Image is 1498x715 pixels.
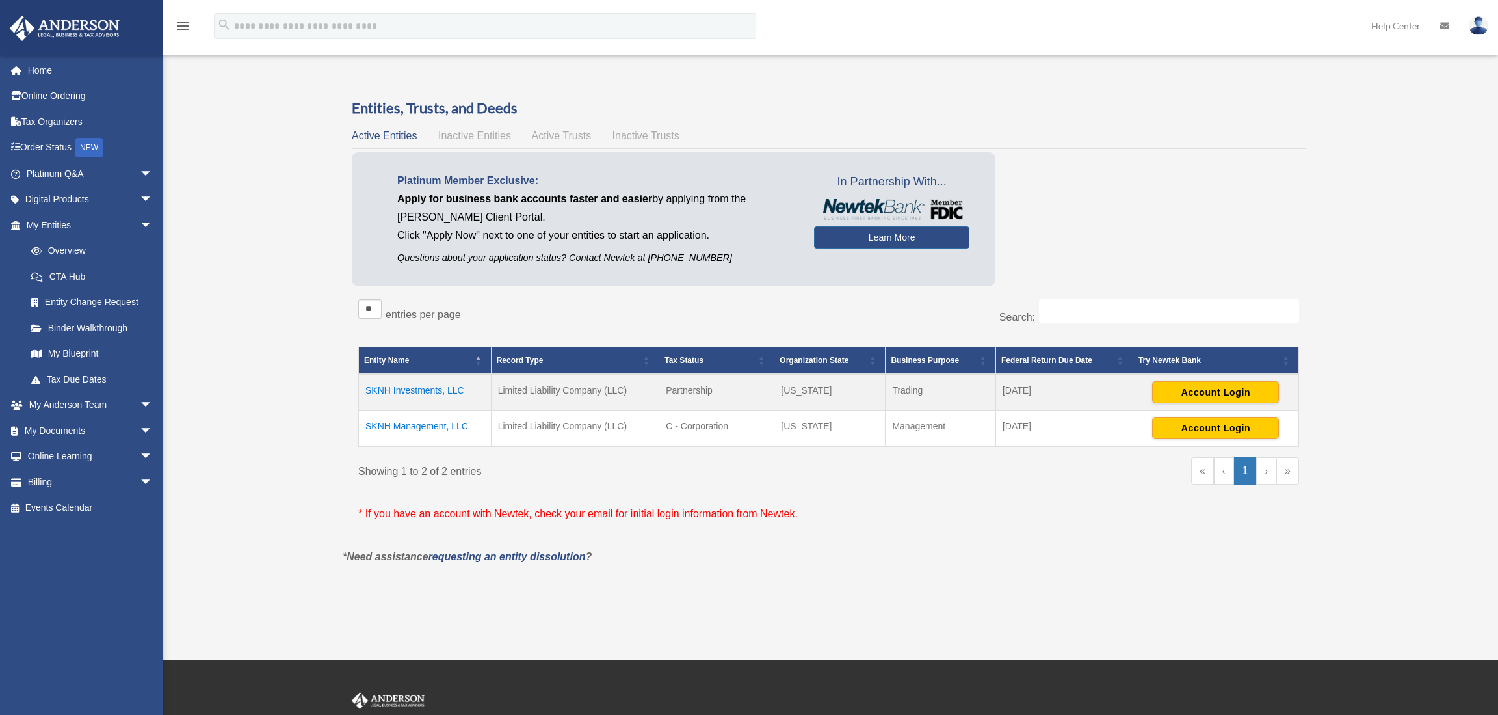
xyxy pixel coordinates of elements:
[9,495,172,521] a: Events Calendar
[886,374,995,411] td: Trading
[497,356,544,365] span: Record Type
[886,411,995,447] td: Management
[1152,381,1279,403] button: Account Login
[886,347,995,375] th: Business Purpose: Activate to sort
[9,161,172,187] a: Platinum Q&Aarrow_drop_down
[18,315,166,341] a: Binder Walkthrough
[140,392,166,419] span: arrow_drop_down
[664,356,703,365] span: Tax Status
[358,457,819,481] div: Showing 1 to 2 of 2 entries
[438,130,511,141] span: Inactive Entities
[140,469,166,496] span: arrow_drop_down
[18,290,166,316] a: Entity Change Request
[6,16,124,41] img: Anderson Advisors Platinum Portal
[364,356,409,365] span: Entity Name
[359,347,492,375] th: Entity Name: Activate to invert sorting
[995,374,1133,411] td: [DATE]
[774,347,886,375] th: Organization State: Activate to sort
[140,212,166,239] span: arrow_drop_down
[995,411,1133,447] td: [DATE]
[75,138,103,157] div: NEW
[359,374,492,411] td: SKNH Investments, LLC
[397,250,795,266] p: Questions about your application status? Contact Newtek at [PHONE_NUMBER]
[1234,457,1257,485] a: 1
[140,444,166,470] span: arrow_drop_down
[999,312,1035,323] label: Search:
[140,161,166,187] span: arrow_drop_down
[9,135,172,161] a: Order StatusNEW
[995,347,1133,375] th: Federal Return Due Date: Activate to sort
[659,374,774,411] td: Partnership
[774,374,886,411] td: [US_STATE]
[428,551,586,562] a: requesting an entity dissolution
[176,18,191,34] i: menu
[814,226,969,249] a: Learn More
[386,309,461,320] label: entries per page
[359,411,492,447] td: SKNH Management, LLC
[9,187,172,213] a: Digital Productsarrow_drop_down
[491,411,659,447] td: Limited Liability Company (LLC)
[18,263,166,290] a: CTA Hub
[397,190,795,226] p: by applying from the [PERSON_NAME] Client Portal.
[532,130,592,141] span: Active Trusts
[9,469,172,495] a: Billingarrow_drop_down
[397,193,652,204] span: Apply for business bank accounts faster and easier
[9,212,166,238] a: My Entitiesarrow_drop_down
[491,374,659,411] td: Limited Liability Company (LLC)
[358,505,1299,523] p: * If you have an account with Newtek, check your email for initial login information from Newtek.
[659,411,774,447] td: C - Corporation
[18,341,166,367] a: My Blueprint
[1469,16,1488,35] img: User Pic
[217,18,231,32] i: search
[659,347,774,375] th: Tax Status: Activate to sort
[1152,422,1279,433] a: Account Login
[780,356,848,365] span: Organization State
[9,83,172,109] a: Online Ordering
[1133,347,1298,375] th: Try Newtek Bank : Activate to sort
[176,23,191,34] a: menu
[397,226,795,245] p: Click "Apply Now" next to one of your entities to start an application.
[774,411,886,447] td: [US_STATE]
[1256,457,1276,485] a: Next
[1191,457,1214,485] a: First
[352,130,417,141] span: Active Entities
[1152,417,1279,439] button: Account Login
[9,109,172,135] a: Tax Organizers
[9,392,172,418] a: My Anderson Teamarrow_drop_down
[140,187,166,213] span: arrow_drop_down
[612,130,679,141] span: Inactive Trusts
[1214,457,1234,485] a: Previous
[1276,457,1299,485] a: Last
[9,418,172,444] a: My Documentsarrow_drop_down
[349,692,427,709] img: Anderson Advisors Platinum Portal
[891,356,959,365] span: Business Purpose
[821,199,963,220] img: NewtekBankLogoSM.png
[9,57,172,83] a: Home
[1152,386,1279,397] a: Account Login
[9,444,172,470] a: Online Learningarrow_drop_down
[491,347,659,375] th: Record Type: Activate to sort
[140,418,166,444] span: arrow_drop_down
[18,366,166,392] a: Tax Due Dates
[814,172,969,193] span: In Partnership With...
[343,551,592,562] em: *Need assistance ?
[1001,356,1092,365] span: Federal Return Due Date
[18,238,159,264] a: Overview
[397,172,795,190] p: Platinum Member Exclusive:
[1138,353,1279,368] div: Try Newtek Bank
[352,98,1306,118] h3: Entities, Trusts, and Deeds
